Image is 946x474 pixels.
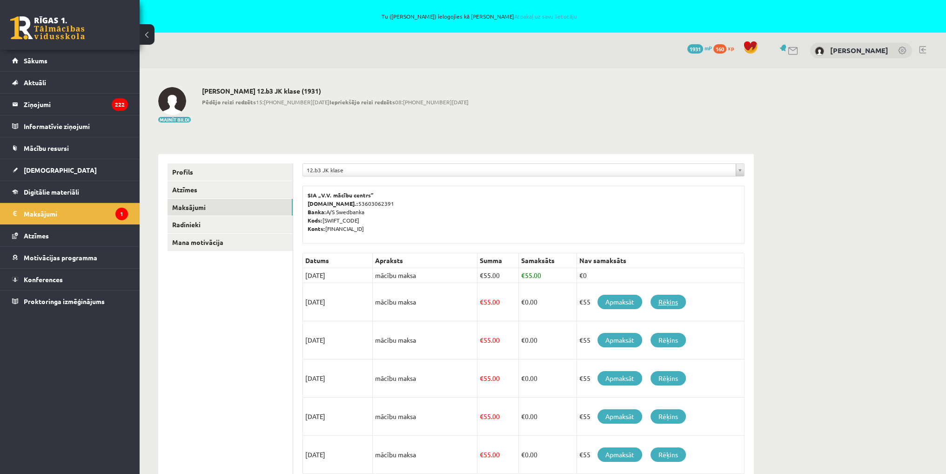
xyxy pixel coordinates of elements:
[24,231,49,240] span: Atzīmes
[373,398,477,436] td: mācību maksa
[713,44,726,54] span: 160
[521,298,525,306] span: €
[651,371,686,386] a: Rēķins
[308,217,322,224] b: Kods:
[651,333,686,347] a: Rēķins
[518,359,577,398] td: 0.00
[518,268,577,283] td: 55.00
[308,191,374,199] b: SIA „V.V. mācību centrs”
[518,398,577,436] td: 0.00
[687,44,703,54] span: 1931
[303,268,373,283] td: [DATE]
[480,298,483,306] span: €
[329,98,395,106] b: Iepriekšējo reizi redzēts
[24,203,128,224] legend: Maksājumi
[168,181,293,198] a: Atzīmes
[521,450,525,459] span: €
[24,94,128,115] legend: Ziņojumi
[651,409,686,424] a: Rēķins
[373,283,477,321] td: mācību maksa
[308,225,325,232] b: Konts:
[713,44,738,52] a: 160 xp
[24,253,97,262] span: Motivācijas programma
[12,115,128,137] a: Informatīvie ziņojumi
[303,436,373,474] td: [DATE]
[597,447,642,462] a: Apmaksāt
[480,374,483,382] span: €
[477,436,519,474] td: 55.00
[303,321,373,359] td: [DATE]
[24,78,46,87] span: Aktuāli
[577,321,744,359] td: €55
[728,44,734,52] span: xp
[597,409,642,424] a: Apmaksāt
[158,117,191,122] button: Mainīt bildi
[12,94,128,115] a: Ziņojumi222
[24,297,105,305] span: Proktoringa izmēģinājums
[518,253,577,268] th: Samaksāts
[112,98,128,111] i: 222
[115,208,128,220] i: 1
[815,47,824,56] img: Alise Strēlniece
[308,200,358,207] b: [DOMAIN_NAME].:
[308,191,739,233] p: 53603062391 A/S Swedbanka [SWIFT_CODE] [FINANCIAL_ID]
[477,283,519,321] td: 55.00
[303,164,744,176] a: 12.b3 JK klase
[202,87,469,95] h2: [PERSON_NAME] 12.b3 JK klase (1931)
[303,398,373,436] td: [DATE]
[107,14,852,19] span: Tu ([PERSON_NAME]) ielogojies kā [PERSON_NAME]
[12,203,128,224] a: Maksājumi1
[577,268,744,283] td: €0
[24,275,63,284] span: Konferences
[373,253,477,268] th: Apraksts
[651,447,686,462] a: Rēķins
[168,234,293,251] a: Mana motivācija
[373,321,477,359] td: mācību maksa
[168,163,293,181] a: Profils
[477,253,519,268] th: Summa
[303,359,373,398] td: [DATE]
[303,253,373,268] th: Datums
[202,98,469,106] span: 15:[PHONE_NUMBER][DATE] 08:[PHONE_NUMBER][DATE]
[12,159,128,181] a: [DEMOGRAPHIC_DATA]
[24,56,47,65] span: Sākums
[577,283,744,321] td: €55
[202,98,256,106] b: Pēdējo reizi redzēts
[12,72,128,93] a: Aktuāli
[830,46,888,55] a: [PERSON_NAME]
[480,271,483,279] span: €
[373,268,477,283] td: mācību maksa
[303,283,373,321] td: [DATE]
[308,208,326,216] b: Banka:
[12,181,128,203] a: Digitālie materiāli
[577,398,744,436] td: €55
[514,13,577,20] a: Atpakaļ uz savu lietotāju
[24,144,69,152] span: Mācību resursi
[12,291,128,312] a: Proktoringa izmēģinājums
[521,374,525,382] span: €
[597,295,642,309] a: Apmaksāt
[12,50,128,71] a: Sākums
[577,436,744,474] td: €55
[12,225,128,246] a: Atzīmes
[10,16,85,40] a: Rīgas 1. Tālmācības vidusskola
[597,371,642,386] a: Apmaksāt
[518,321,577,359] td: 0.00
[24,115,128,137] legend: Informatīvie ziņojumi
[480,450,483,459] span: €
[521,271,525,279] span: €
[577,359,744,398] td: €55
[521,412,525,420] span: €
[168,199,293,216] a: Maksājumi
[704,44,712,52] span: mP
[597,333,642,347] a: Apmaksāt
[477,359,519,398] td: 55.00
[373,436,477,474] td: mācību maksa
[577,253,744,268] th: Nav samaksāts
[12,247,128,268] a: Motivācijas programma
[158,87,186,115] img: Alise Strēlniece
[480,412,483,420] span: €
[24,166,97,174] span: [DEMOGRAPHIC_DATA]
[307,164,732,176] span: 12.b3 JK klase
[12,269,128,290] a: Konferences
